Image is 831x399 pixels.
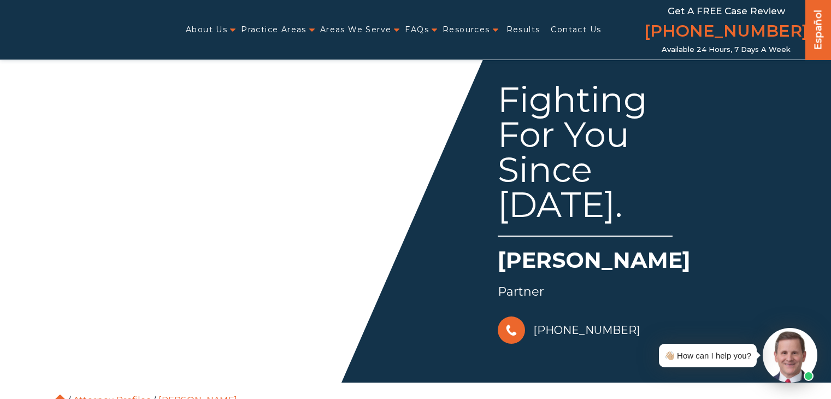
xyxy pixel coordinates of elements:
[498,245,781,281] h1: [PERSON_NAME]
[644,19,808,45] a: [PHONE_NUMBER]
[186,19,227,41] a: About Us
[763,328,817,383] img: Intaker widget Avatar
[668,5,785,16] span: Get a FREE Case Review
[241,19,307,41] a: Practice Areas
[320,19,392,41] a: Areas We Serve
[443,19,490,41] a: Resources
[664,348,751,363] div: 👋🏼 How can I help you?
[498,314,640,347] a: [PHONE_NUMBER]
[662,45,791,54] span: Available 24 Hours, 7 Days a Week
[506,19,540,41] a: Results
[7,19,143,40] img: Auger & Auger Accident and Injury Lawyers Logo
[405,19,429,41] a: FAQs
[498,82,673,237] div: Fighting For You Since [DATE].
[498,281,781,303] div: Partner
[44,55,372,383] img: Herbert Auger
[551,19,601,41] a: Contact Us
